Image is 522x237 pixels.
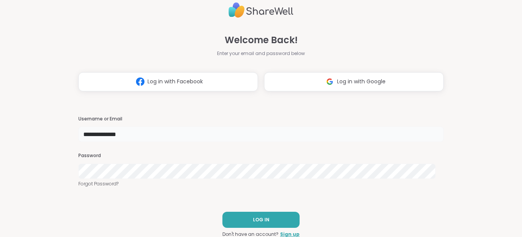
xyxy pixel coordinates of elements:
[78,153,444,159] h3: Password
[148,78,203,86] span: Log in with Facebook
[337,78,386,86] span: Log in with Google
[217,50,305,57] span: Enter your email and password below
[264,72,444,91] button: Log in with Google
[78,116,444,122] h3: Username or Email
[78,72,258,91] button: Log in with Facebook
[133,75,148,89] img: ShareWell Logomark
[78,180,444,187] a: Forgot Password?
[323,75,337,89] img: ShareWell Logomark
[222,212,300,228] button: LOG IN
[225,33,298,47] span: Welcome Back!
[253,216,269,223] span: LOG IN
